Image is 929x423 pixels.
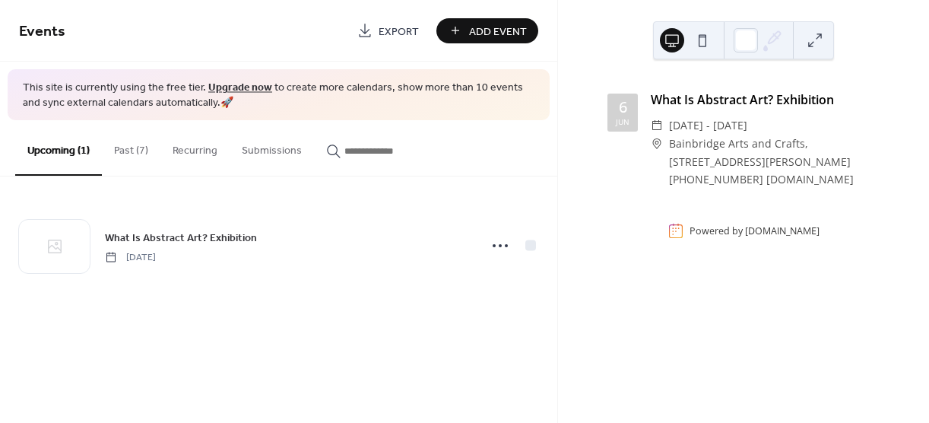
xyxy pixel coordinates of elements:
span: [DATE] [105,250,156,264]
a: [DOMAIN_NAME] [745,224,820,237]
a: Export [346,18,430,43]
a: Upgrade now [208,78,272,98]
span: What Is Abstract Art? Exhibition [105,230,257,246]
span: Add Event [469,24,527,40]
span: Events [19,17,65,46]
button: Recurring [160,120,230,174]
span: [DATE] - [DATE] [669,116,747,135]
button: Upcoming (1) [15,120,102,176]
div: What Is Abstract Art? Exhibition [651,91,880,109]
a: What Is Abstract Art? Exhibition [105,229,257,246]
span: This site is currently using the free tier. to create more calendars, show more than 10 events an... [23,81,534,110]
span: Export [379,24,419,40]
button: Past (7) [102,120,160,174]
div: ​ [651,135,663,153]
button: Submissions [230,120,314,174]
span: Bainbridge Arts and Crafts, [STREET_ADDRESS][PERSON_NAME] [PHONE_NUMBER] [DOMAIN_NAME] [669,135,880,189]
button: Add Event [436,18,538,43]
div: 6 [619,100,627,115]
div: Powered by [690,224,820,237]
div: Jun [616,118,629,126]
div: ​ [651,116,663,135]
